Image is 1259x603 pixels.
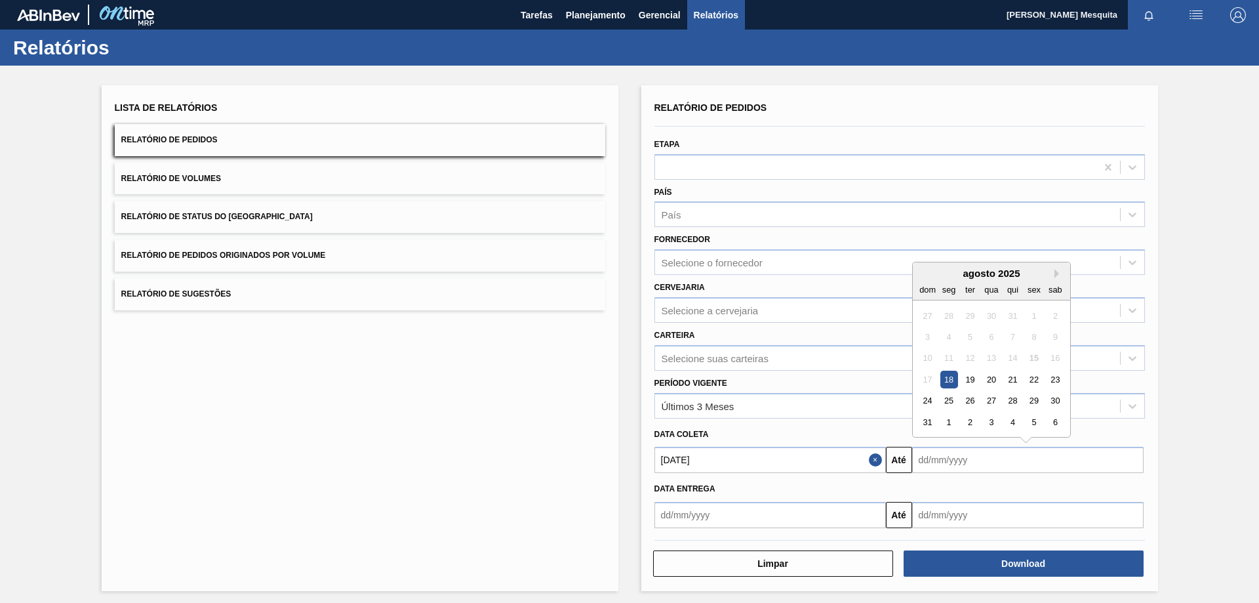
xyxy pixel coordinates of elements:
[912,447,1144,473] input: dd/mm/yyyy
[919,281,936,299] div: dom
[566,7,626,23] span: Planejamento
[1046,392,1064,410] div: Choose sábado, 30 de agosto de 2025
[1188,7,1204,23] img: userActions
[982,307,1000,325] div: Not available quarta-feira, 30 de julho de 2025
[940,392,957,410] div: Choose segunda-feira, 25 de agosto de 2025
[961,392,978,410] div: Choose terça-feira, 26 de agosto de 2025
[919,392,936,410] div: Choose domingo, 24 de agosto de 2025
[115,278,605,310] button: Relatório de Sugestões
[961,413,978,431] div: Choose terça-feira, 2 de setembro de 2025
[1025,350,1043,367] div: Not available sexta-feira, 15 de agosto de 2025
[1046,281,1064,299] div: sab
[961,350,978,367] div: Not available terça-feira, 12 de agosto de 2025
[1003,281,1021,299] div: qui
[940,371,957,388] div: Choose segunda-feira, 18 de agosto de 2025
[654,447,886,473] input: dd/mm/yyyy
[982,281,1000,299] div: qua
[654,484,715,493] span: Data entrega
[1025,328,1043,346] div: Not available sexta-feira, 8 de agosto de 2025
[1025,392,1043,410] div: Choose sexta-feira, 29 de agosto de 2025
[1046,413,1064,431] div: Choose sábado, 6 de setembro de 2025
[13,40,246,55] h1: Relatórios
[1046,328,1064,346] div: Not available sábado, 9 de agosto de 2025
[662,304,759,316] div: Selecione a cervejaria
[1003,413,1021,431] div: Choose quinta-feira, 4 de setembro de 2025
[654,102,767,113] span: Relatório de Pedidos
[1046,350,1064,367] div: Not available sábado, 16 de agosto de 2025
[886,447,912,473] button: Até
[654,502,886,528] input: dd/mm/yyyy
[917,305,1066,433] div: month 2025-08
[115,124,605,156] button: Relatório de Pedidos
[982,350,1000,367] div: Not available quarta-feira, 13 de agosto de 2025
[919,307,936,325] div: Not available domingo, 27 de julho de 2025
[115,102,218,113] span: Lista de Relatórios
[115,201,605,233] button: Relatório de Status do [GEOGRAPHIC_DATA]
[919,371,936,388] div: Not available domingo, 17 de agosto de 2025
[940,413,957,431] div: Choose segunda-feira, 1 de setembro de 2025
[940,281,957,299] div: seg
[940,328,957,346] div: Not available segunda-feira, 4 de agosto de 2025
[654,235,710,244] label: Fornecedor
[694,7,738,23] span: Relatórios
[1046,371,1064,388] div: Choose sábado, 23 de agosto de 2025
[1046,307,1064,325] div: Not available sábado, 2 de agosto de 2025
[1003,392,1021,410] div: Choose quinta-feira, 28 de agosto de 2025
[115,239,605,272] button: Relatório de Pedidos Originados por Volume
[940,350,957,367] div: Not available segunda-feira, 11 de agosto de 2025
[662,400,734,411] div: Últimos 3 Meses
[115,163,605,195] button: Relatório de Volumes
[961,281,978,299] div: ter
[1025,413,1043,431] div: Choose sexta-feira, 5 de setembro de 2025
[662,352,769,364] div: Selecione suas carteiras
[121,174,221,183] span: Relatório de Volumes
[662,209,681,220] div: País
[653,551,893,577] button: Limpar
[913,268,1070,279] div: agosto 2025
[1003,350,1021,367] div: Not available quinta-feira, 14 de agosto de 2025
[1128,6,1170,24] button: Notificações
[1003,307,1021,325] div: Not available quinta-feira, 31 de julho de 2025
[1025,307,1043,325] div: Not available sexta-feira, 1 de agosto de 2025
[1054,269,1064,278] button: Next Month
[121,289,231,299] span: Relatório de Sugestões
[121,135,218,144] span: Relatório de Pedidos
[904,551,1144,577] button: Download
[912,502,1144,528] input: dd/mm/yyyy
[654,188,672,197] label: País
[654,331,695,340] label: Carteira
[121,251,326,260] span: Relatório de Pedidos Originados por Volume
[1025,371,1043,388] div: Choose sexta-feira, 22 de agosto de 2025
[1025,281,1043,299] div: sex
[1003,328,1021,346] div: Not available quinta-feira, 7 de agosto de 2025
[919,413,936,431] div: Choose domingo, 31 de agosto de 2025
[654,283,705,292] label: Cervejaria
[17,9,80,21] img: TNhmsLtSVTkK8tSr43FrP2fwEKptu5GPRR3wAAAABJRU5ErkJggg==
[919,350,936,367] div: Not available domingo, 10 de agosto de 2025
[940,307,957,325] div: Not available segunda-feira, 28 de julho de 2025
[961,307,978,325] div: Not available terça-feira, 29 de julho de 2025
[869,447,886,473] button: Close
[662,257,763,268] div: Selecione o fornecedor
[121,212,313,221] span: Relatório de Status do [GEOGRAPHIC_DATA]
[982,413,1000,431] div: Choose quarta-feira, 3 de setembro de 2025
[982,392,1000,410] div: Choose quarta-feira, 27 de agosto de 2025
[654,430,709,439] span: Data coleta
[961,328,978,346] div: Not available terça-feira, 5 de agosto de 2025
[521,7,553,23] span: Tarefas
[886,502,912,528] button: Até
[919,328,936,346] div: Not available domingo, 3 de agosto de 2025
[654,379,727,388] label: Período Vigente
[1230,7,1246,23] img: Logout
[1003,371,1021,388] div: Choose quinta-feira, 21 de agosto de 2025
[654,140,680,149] label: Etapa
[639,7,681,23] span: Gerencial
[982,371,1000,388] div: Choose quarta-feira, 20 de agosto de 2025
[982,328,1000,346] div: Not available quarta-feira, 6 de agosto de 2025
[961,371,978,388] div: Choose terça-feira, 19 de agosto de 2025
